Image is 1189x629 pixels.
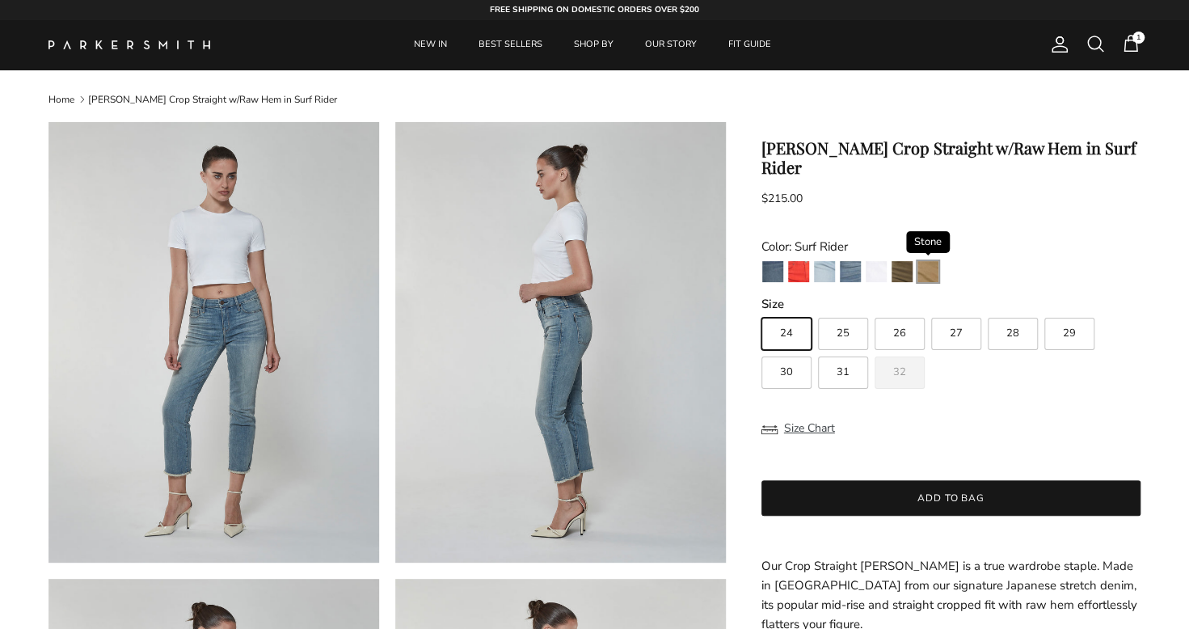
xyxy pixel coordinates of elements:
a: Pier [761,260,784,288]
button: Add to bag [761,480,1141,516]
span: 1 [1132,32,1145,44]
legend: Size [761,296,784,313]
img: Coronado [814,261,835,282]
h1: [PERSON_NAME] Crop Straight w/Raw Hem in Surf Rider [761,138,1141,177]
span: 31 [837,367,850,378]
span: $215.00 [761,191,803,206]
img: Watermelon [788,261,809,282]
nav: Breadcrumbs [48,92,1141,106]
span: 27 [950,328,963,339]
img: Parker Smith [48,40,210,49]
label: Sold out [875,357,925,389]
a: BEST SELLERS [464,20,557,70]
span: 25 [837,328,850,339]
a: Stone [917,260,939,288]
span: 30 [780,367,793,378]
a: SHOP BY [559,20,628,70]
a: FIT GUIDE [714,20,786,70]
a: Account [1044,35,1069,54]
img: Pier [762,261,783,282]
img: Army [892,261,913,282]
a: Watermelon [787,260,810,288]
a: Coronado [813,260,836,288]
div: Primary [241,20,945,70]
button: Size Chart [761,413,835,444]
strong: FREE SHIPPING ON DOMESTIC ORDERS OVER $200 [490,4,699,15]
span: 32 [893,367,906,378]
a: Home [48,93,74,106]
span: 29 [1063,328,1076,339]
img: Stone [917,261,938,282]
span: 24 [780,328,793,339]
a: NEW IN [399,20,462,70]
img: Eternal White [866,261,887,282]
a: Army [891,260,913,288]
a: Surf Rider [839,260,862,288]
img: Surf Rider [840,261,861,282]
div: Color: Surf Rider [761,237,1141,256]
a: OUR STORY [630,20,711,70]
span: 28 [1006,328,1019,339]
a: 1 [1121,34,1141,55]
a: [PERSON_NAME] Crop Straight w/Raw Hem in Surf Rider [88,93,337,106]
a: Eternal White [865,260,888,288]
span: 26 [893,328,906,339]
